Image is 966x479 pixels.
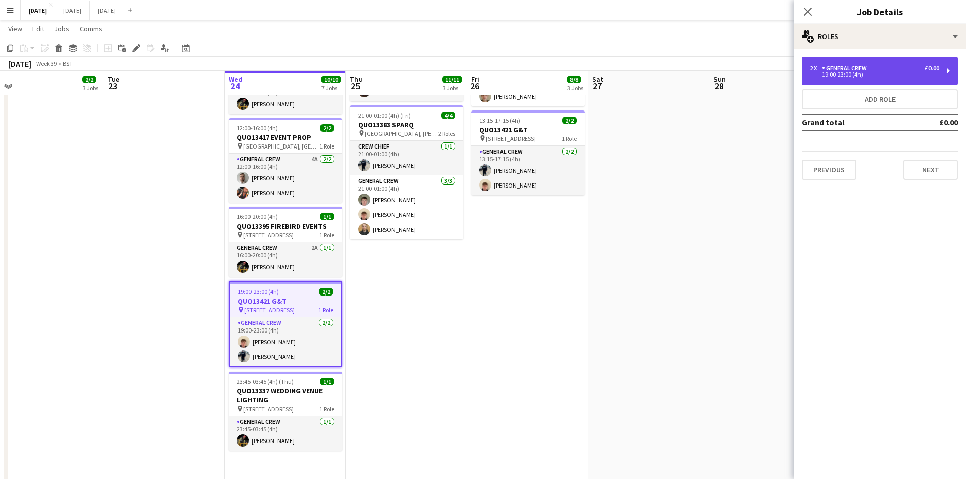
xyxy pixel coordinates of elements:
div: 19:00-23:00 (4h) [810,72,939,77]
app-job-card: 19:00-23:00 (4h)2/2QUO13421 G&T [STREET_ADDRESS]1 RoleGeneral Crew2/219:00-23:00 (4h)[PERSON_NAME... [229,281,342,367]
span: Sun [713,75,726,84]
span: 4/4 [441,112,455,119]
app-card-role: General Crew2/213:15-17:15 (4h)[PERSON_NAME][PERSON_NAME] [471,146,585,195]
app-card-role: General Crew3/321:00-01:00 (4h)[PERSON_NAME][PERSON_NAME][PERSON_NAME] [350,175,463,239]
span: 1 Role [562,135,577,142]
app-job-card: 21:00-01:00 (4h) (Fri)4/4QUO13383 SPARQ [GEOGRAPHIC_DATA], [PERSON_NAME][GEOGRAPHIC_DATA] 4XJ, [G... [350,105,463,239]
app-card-role: General Crew2/219:00-23:00 (4h)[PERSON_NAME][PERSON_NAME] [230,317,341,366]
div: 3 Jobs [443,84,462,92]
span: [STREET_ADDRESS] [486,135,536,142]
span: 1/1 [320,213,334,220]
app-card-role: Crew Chief1/121:00-01:00 (4h)[PERSON_NAME] [350,141,463,175]
button: Next [903,160,958,180]
h3: QUO13421 G&T [230,297,341,306]
div: 3 Jobs [83,84,98,92]
div: BST [63,60,73,67]
span: 11/11 [442,76,462,83]
button: Previous [802,160,856,180]
app-card-role: General Crew1/123:45-03:45 (4h)[PERSON_NAME] [229,416,342,451]
span: 1 Role [319,405,334,413]
div: Roles [794,24,966,49]
div: [DATE] [8,59,31,69]
span: 13:15-17:15 (4h) [479,117,520,124]
h3: Job Details [794,5,966,18]
h3: QUO13383 SPARQ [350,120,463,129]
h3: QUO13395 FIREBIRD EVENTS [229,222,342,231]
a: Edit [28,22,48,35]
span: 1 Role [319,231,334,239]
span: View [8,24,22,33]
span: 1 Role [318,306,333,314]
div: 7 Jobs [321,84,341,92]
div: 3 Jobs [567,84,583,92]
a: Comms [76,22,106,35]
a: View [4,22,26,35]
span: Week 39 [33,60,59,67]
span: Sat [592,75,603,84]
span: Tue [108,75,119,84]
span: 23 [106,80,119,92]
span: 2/2 [320,124,334,132]
span: 2 Roles [438,130,455,137]
span: [STREET_ADDRESS] [243,231,294,239]
app-job-card: 23:45-03:45 (4h) (Thu)1/1QUO13337 WEDDING VENUE LIGHTING [STREET_ADDRESS]1 RoleGeneral Crew1/123:... [229,372,342,451]
span: Wed [229,75,243,84]
span: 2/2 [319,288,333,296]
div: £0.00 [925,65,939,72]
span: [STREET_ADDRESS] [244,306,295,314]
app-card-role: General Crew2A1/116:00-20:00 (4h)[PERSON_NAME] [229,242,342,277]
span: 26 [470,80,479,92]
span: Fri [471,75,479,84]
span: 24 [227,80,243,92]
span: Thu [350,75,363,84]
td: Grand total [802,114,910,130]
span: 1/1 [320,378,334,385]
span: Edit [32,24,44,33]
button: Add role [802,89,958,109]
app-card-role: General Crew4A2/212:00-16:00 (4h)[PERSON_NAME][PERSON_NAME] [229,154,342,203]
span: Jobs [54,24,69,33]
span: [STREET_ADDRESS] [243,405,294,413]
app-job-card: 13:15-17:15 (4h)2/2QUO13421 G&T [STREET_ADDRESS]1 RoleGeneral Crew2/213:15-17:15 (4h)[PERSON_NAME... [471,110,585,195]
app-card-role: General Crew1/111:00-15:00 (4h)[PERSON_NAME] [229,80,342,114]
h3: QUO13421 G&T [471,125,585,134]
h3: QUO13417 EVENT PROP [229,133,342,142]
span: 1 Role [319,142,334,150]
span: [GEOGRAPHIC_DATA], [PERSON_NAME][GEOGRAPHIC_DATA] 4XJ, [GEOGRAPHIC_DATA] [365,130,438,137]
span: 2/2 [82,76,96,83]
span: 25 [348,80,363,92]
span: 8/8 [567,76,581,83]
div: General Crew [822,65,871,72]
span: 2/2 [562,117,577,124]
span: 28 [712,80,726,92]
app-job-card: 12:00-16:00 (4h)2/2QUO13417 EVENT PROP [GEOGRAPHIC_DATA], [GEOGRAPHIC_DATA]1 RoleGeneral Crew4A2/... [229,118,342,203]
h3: QUO13337 WEDDING VENUE LIGHTING [229,386,342,404]
span: 10/10 [321,76,341,83]
app-job-card: 16:00-20:00 (4h)1/1QUO13395 FIREBIRD EVENTS [STREET_ADDRESS]1 RoleGeneral Crew2A1/116:00-20:00 (4... [229,207,342,277]
span: Comms [80,24,102,33]
span: 27 [591,80,603,92]
span: 23:45-03:45 (4h) (Thu) [237,378,294,385]
button: [DATE] [21,1,55,20]
a: Jobs [50,22,74,35]
button: [DATE] [55,1,90,20]
span: 16:00-20:00 (4h) [237,213,278,220]
span: 21:00-01:00 (4h) (Fri) [358,112,411,119]
button: [DATE] [90,1,124,20]
td: £0.00 [910,114,958,130]
span: 19:00-23:00 (4h) [238,288,279,296]
span: 12:00-16:00 (4h) [237,124,278,132]
span: [GEOGRAPHIC_DATA], [GEOGRAPHIC_DATA] [243,142,319,150]
div: 2 x [810,65,822,72]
